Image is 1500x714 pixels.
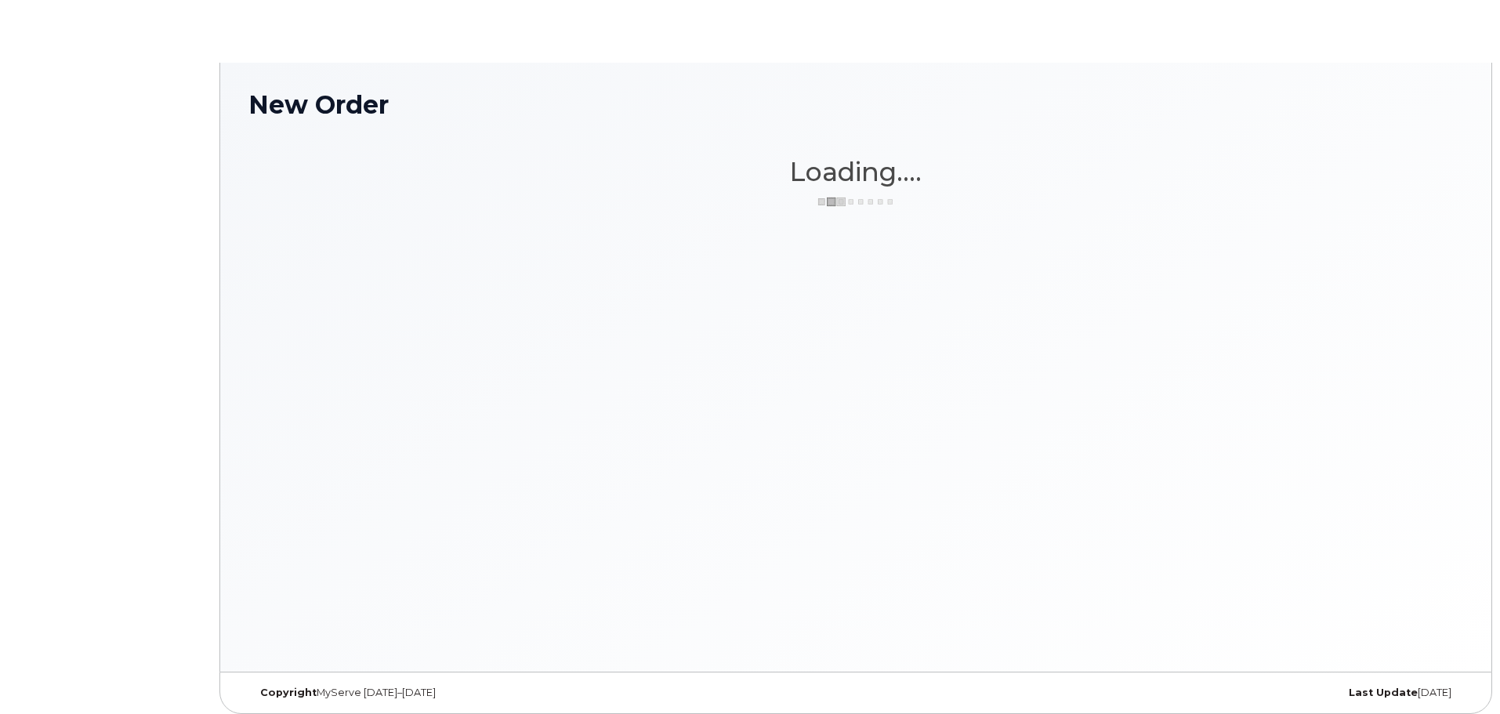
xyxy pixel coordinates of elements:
div: MyServe [DATE]–[DATE] [248,687,654,699]
strong: Copyright [260,687,317,698]
img: ajax-loader-3a6953c30dc77f0bf724df975f13086db4f4c1262e45940f03d1251963f1bf2e.gif [817,196,895,208]
strong: Last Update [1349,687,1418,698]
h1: New Order [248,91,1463,118]
div: [DATE] [1058,687,1463,699]
h1: Loading.... [248,158,1463,186]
